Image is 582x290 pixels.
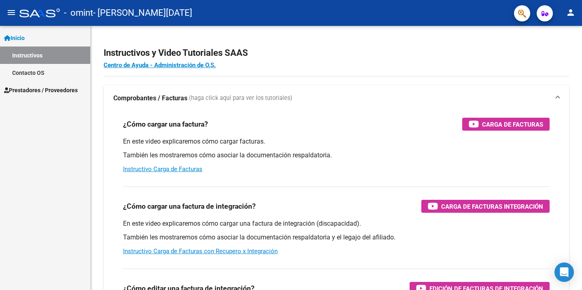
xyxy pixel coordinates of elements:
[123,233,550,242] p: También les mostraremos cómo asociar la documentación respaldatoria y el legajo del afiliado.
[441,201,543,212] span: Carga de Facturas Integración
[4,34,25,42] span: Inicio
[123,119,208,130] h3: ¿Cómo cargar una factura?
[93,4,192,22] span: - [PERSON_NAME][DATE]
[104,85,569,111] mat-expansion-panel-header: Comprobantes / Facturas (haga click aquí para ver los tutoriales)
[104,61,216,69] a: Centro de Ayuda - Administración de O.S.
[482,119,543,129] span: Carga de Facturas
[104,45,569,61] h2: Instructivos y Video Tutoriales SAAS
[421,200,550,213] button: Carga de Facturas Integración
[123,137,550,146] p: En este video explicaremos cómo cargar facturas.
[123,151,550,160] p: También les mostraremos cómo asociar la documentación respaldatoria.
[123,201,256,212] h3: ¿Cómo cargar una factura de integración?
[123,248,278,255] a: Instructivo Carga de Facturas con Recupero x Integración
[113,94,187,103] strong: Comprobantes / Facturas
[64,4,93,22] span: - omint
[123,165,202,173] a: Instructivo Carga de Facturas
[6,8,16,17] mat-icon: menu
[554,262,574,282] div: Open Intercom Messenger
[123,219,550,228] p: En este video explicaremos cómo cargar una factura de integración (discapacidad).
[462,118,550,131] button: Carga de Facturas
[189,94,292,103] span: (haga click aquí para ver los tutoriales)
[566,8,576,17] mat-icon: person
[4,86,78,95] span: Prestadores / Proveedores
